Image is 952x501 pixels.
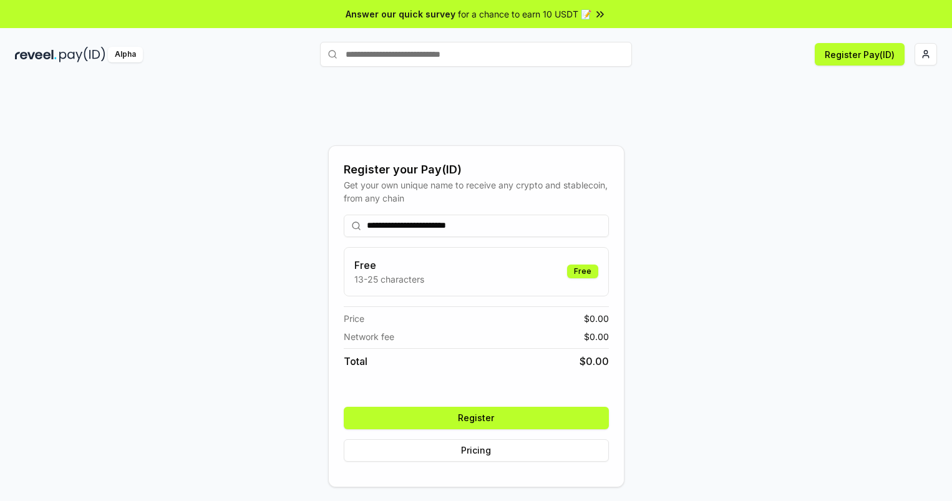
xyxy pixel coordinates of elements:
[344,161,609,178] div: Register your Pay(ID)
[344,439,609,462] button: Pricing
[580,354,609,369] span: $ 0.00
[458,7,591,21] span: for a chance to earn 10 USDT 📝
[354,258,424,273] h3: Free
[59,47,105,62] img: pay_id
[344,312,364,325] span: Price
[15,47,57,62] img: reveel_dark
[344,354,367,369] span: Total
[584,312,609,325] span: $ 0.00
[584,330,609,343] span: $ 0.00
[815,43,905,66] button: Register Pay(ID)
[346,7,455,21] span: Answer our quick survey
[354,273,424,286] p: 13-25 characters
[567,265,598,278] div: Free
[108,47,143,62] div: Alpha
[344,407,609,429] button: Register
[344,330,394,343] span: Network fee
[344,178,609,205] div: Get your own unique name to receive any crypto and stablecoin, from any chain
